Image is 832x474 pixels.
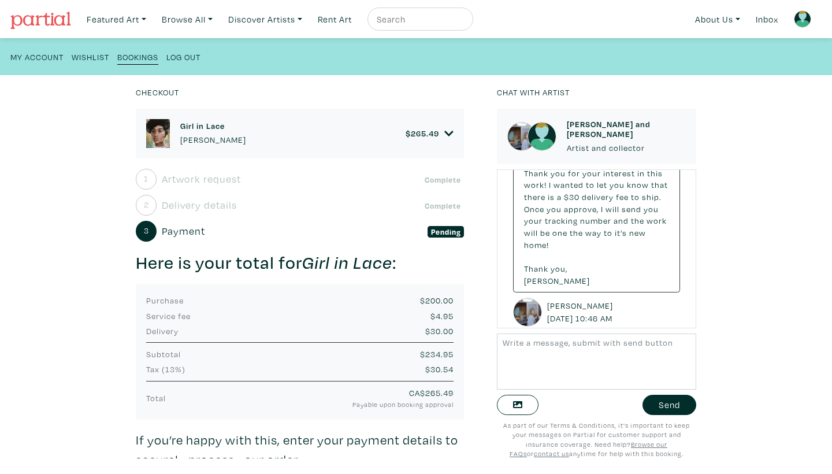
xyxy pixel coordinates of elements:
small: As part of our Terms & Conditions, it's important to keep your messages on Partial for customer s... [503,421,690,458]
span: 30.54 [430,364,454,375]
span: delivery [582,191,614,202]
span: you [644,203,659,214]
a: Rent Art [313,8,357,31]
span: I [549,179,551,190]
span: there [524,191,545,202]
span: you, [551,263,567,274]
span: in [637,168,645,179]
span: $200.00 [420,295,454,306]
span: $30 [564,191,580,202]
span: Delivery details [162,197,237,213]
span: [PERSON_NAME] [524,275,590,286]
span: 265.49 [411,128,439,139]
span: home! [524,239,549,250]
span: Artwork request [162,171,241,187]
small: Chat with artist [497,87,570,98]
img: phpThumb.php [513,298,542,327]
span: approve, [564,203,599,214]
span: $ [420,349,454,360]
span: $30.00 [425,325,454,336]
small: 2 [144,201,149,209]
a: contact us [534,449,569,458]
span: Subtotal [146,349,181,360]
small: My Account [10,51,64,62]
span: interest [603,168,635,179]
a: Browse All [157,8,218,31]
h6: [PERSON_NAME] and [PERSON_NAME] [567,119,686,139]
span: your [582,168,601,179]
span: Total [146,392,166,403]
small: Checkout [136,87,179,98]
a: Girl in Lace [PERSON_NAME] [180,121,246,146]
input: Search [376,12,462,27]
span: you [610,179,625,190]
span: 265.49 [425,387,454,398]
span: Tax (13%) [146,364,185,375]
span: ship. [642,191,662,202]
span: Delivery [146,325,179,336]
p: If you’re happy with this, enter your payment details to securely process your order: [136,430,464,469]
a: Discover Artists [223,8,307,31]
img: avatar.png [794,10,811,28]
p: Artist and collector [567,142,686,154]
span: one [552,227,567,238]
a: $265.49 [406,128,454,139]
span: to [631,191,640,202]
span: fee [616,191,629,202]
img: phpThumb.php [146,119,170,148]
span: let [597,179,607,190]
span: tracking [545,215,578,226]
a: My Account [10,49,64,64]
span: 234.95 [425,349,454,360]
span: Payment [162,223,205,239]
span: Purchase [146,295,184,306]
span: $4.95 [430,310,454,321]
span: be [540,227,550,238]
h3: Here is your total for : [136,252,464,274]
span: to [604,227,612,238]
span: this [647,168,663,179]
span: it’s [615,227,627,238]
span: new [629,227,646,238]
span: Once [524,203,544,214]
span: is [548,191,555,202]
img: avatar.png [528,122,556,151]
span: send [622,203,641,214]
img: phpThumb.php [507,122,536,151]
h6: $ [406,128,439,138]
span: Complete [421,174,464,186]
span: the [570,227,583,238]
span: work! [524,179,547,190]
span: work [647,215,667,226]
em: Girl in Lace [302,252,392,273]
small: Bookings [117,51,158,62]
span: will [524,227,538,238]
span: number [580,215,611,226]
small: 3 [144,227,149,235]
p: [PERSON_NAME] [180,134,246,146]
small: Payable upon booking approval [254,399,454,409]
a: Wishlist [72,49,109,64]
a: Bookings [117,49,158,65]
h6: Girl in Lace [180,121,246,131]
span: CA$ [409,387,454,398]
span: to [586,179,595,190]
span: know [627,179,649,190]
span: Service fee [146,310,191,321]
span: wanted [554,179,584,190]
span: you [551,168,566,179]
span: Pending [428,226,464,238]
span: way [585,227,601,238]
span: that [651,179,668,190]
span: for [568,168,580,179]
span: will [606,203,619,214]
span: Complete [421,200,464,212]
span: I [601,203,603,214]
span: your [524,215,543,226]
span: the [631,215,644,226]
button: Send [642,395,696,415]
small: [PERSON_NAME] [DATE] 10:46 AM [547,299,616,324]
a: Browse our FAQs [510,440,667,458]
